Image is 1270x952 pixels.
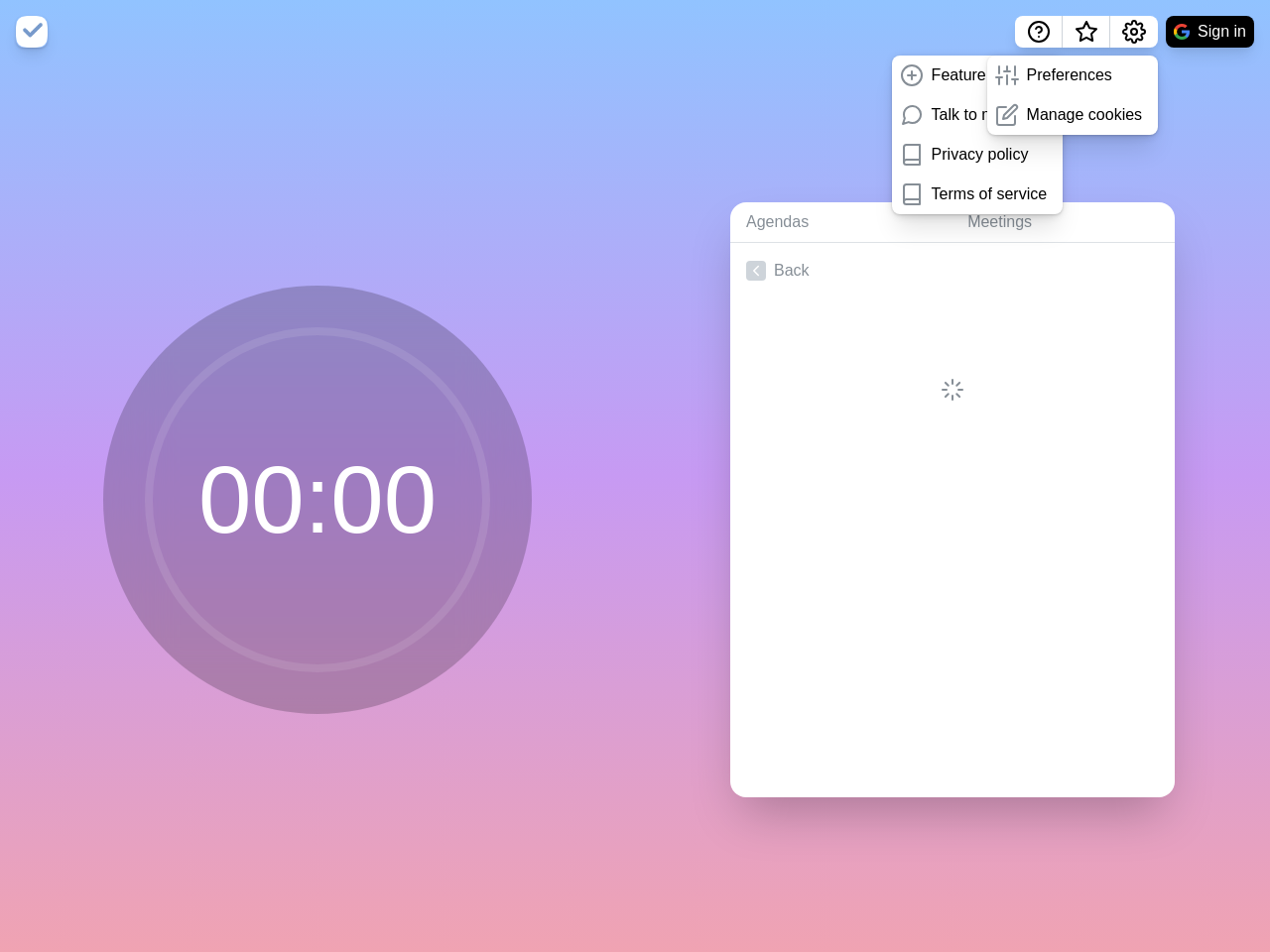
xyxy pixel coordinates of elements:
[16,16,48,48] img: timeblocks logo
[892,175,1063,214] a: Terms of service
[892,56,1063,95] a: Feature request
[932,63,1044,87] p: Feature request
[1027,63,1112,87] p: Preferences
[1027,103,1143,127] p: Manage cookies
[1110,16,1158,48] button: Settings
[932,143,1029,167] p: Privacy policy
[730,243,1175,298] a: Back
[1174,24,1190,40] img: google logo
[1166,16,1254,48] button: Sign in
[952,202,1175,243] a: Meetings
[932,103,1004,127] p: Talk to me
[1063,16,1110,48] button: What’s new
[1015,16,1063,48] button: Help
[730,202,952,243] a: Agendas
[892,135,1063,175] a: Privacy policy
[932,182,1047,206] p: Terms of service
